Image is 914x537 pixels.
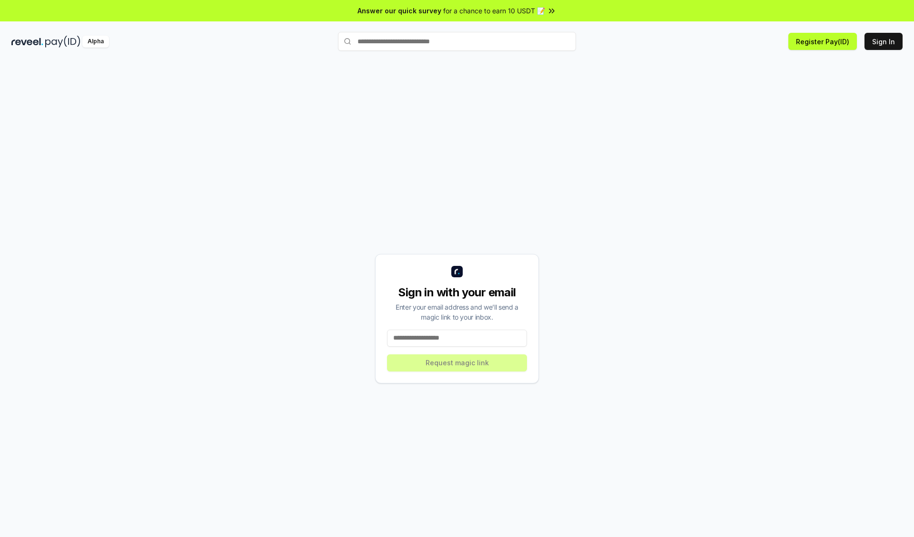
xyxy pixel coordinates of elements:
span: Answer our quick survey [358,6,441,16]
span: for a chance to earn 10 USDT 📝 [443,6,545,16]
img: logo_small [451,266,463,277]
button: Sign In [864,33,903,50]
div: Alpha [82,36,109,48]
img: pay_id [45,36,80,48]
div: Enter your email address and we’ll send a magic link to your inbox. [387,302,527,322]
div: Sign in with your email [387,285,527,300]
button: Register Pay(ID) [788,33,857,50]
img: reveel_dark [11,36,43,48]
